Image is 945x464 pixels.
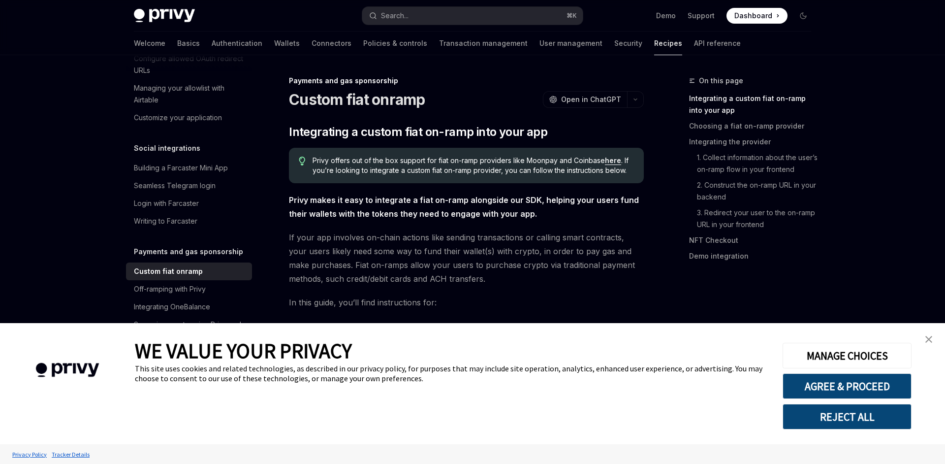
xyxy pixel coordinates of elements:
div: Seamless Telegram login [134,180,216,192]
a: Building a Farcaster Mini App [126,159,252,177]
a: 1. Collect information about the user’s on-ramp flow in your frontend [697,150,819,177]
div: Customize your application [134,112,222,124]
div: Payments and gas sponsorship [289,76,644,86]
span: Privy offers out of the box support for fiat on-ramp providers like Moonpay and Coinbase . If you... [313,156,634,175]
li: how to choose the right fiat on-ramp provider for your app [289,319,644,333]
a: here [605,156,621,165]
a: Customize your application [126,109,252,127]
button: Open in ChatGPT [543,91,627,108]
h5: Payments and gas sponsorship [134,246,243,258]
span: On this page [699,75,743,87]
div: Off-ramping with Privy [134,283,206,295]
a: Authentication [212,32,262,55]
a: close banner [919,330,939,349]
a: 3. Redirect your user to the on-ramp URL in your frontend [697,205,819,232]
a: Policies & controls [363,32,427,55]
a: Swapping crypto using Privy and 0x [126,316,252,345]
a: Off-ramping with Privy [126,280,252,298]
a: Seamless Telegram login [126,177,252,195]
span: WE VALUE YOUR PRIVACY [135,338,352,364]
button: MANAGE CHOICES [783,343,912,368]
a: Managing your allowlist with Airtable [126,79,252,109]
a: Choosing a fiat on-ramp provider [689,118,819,134]
span: Open in ChatGPT [561,95,621,104]
div: This site uses cookies and related technologies, as described in our privacy policy, for purposes... [135,364,768,383]
a: Connectors [312,32,351,55]
a: Integrating the provider [689,134,819,150]
a: Security [614,32,642,55]
span: ⌘ K [567,12,577,20]
a: Basics [177,32,200,55]
button: Search...⌘K [362,7,583,25]
a: Login with Farcaster [126,195,252,212]
h5: Social integrations [134,142,200,154]
a: Welcome [134,32,165,55]
button: AGREE & PROCEED [783,373,912,399]
strong: Privy makes it easy to integrate a fiat on-ramp alongside our SDK, helping your users fund their ... [289,195,639,219]
a: Support [688,11,715,21]
div: Writing to Farcaster [134,215,197,227]
a: Integrating a custom fiat on-ramp into your app [689,91,819,118]
div: Swapping crypto using Privy and 0x [134,319,246,342]
span: If your app involves on-chain actions like sending transactions or calling smart contracts, your ... [289,231,644,286]
img: close banner [925,336,932,343]
a: NFT Checkout [689,232,819,248]
a: Privacy Policy [10,446,49,463]
a: Transaction management [439,32,528,55]
a: Custom fiat onramp [126,263,252,280]
span: Integrating a custom fiat on-ramp into your app [289,124,547,140]
img: dark logo [134,9,195,23]
div: Managing your allowlist with Airtable [134,82,246,106]
a: Demo [656,11,676,21]
h1: Custom fiat onramp [289,91,425,108]
a: User management [539,32,602,55]
span: In this guide, you’ll find instructions for: [289,296,644,309]
div: Building a Farcaster Mini App [134,162,228,174]
a: Wallets [274,32,300,55]
a: Dashboard [726,8,787,24]
a: API reference [694,32,741,55]
div: Login with Farcaster [134,198,199,209]
img: company logo [15,349,120,392]
svg: Tip [299,157,306,166]
a: 2. Construct the on-ramp URL in your backend [697,177,819,205]
a: Recipes [654,32,682,55]
button: REJECT ALL [783,404,912,430]
div: Custom fiat onramp [134,265,203,277]
div: Search... [381,10,409,22]
button: Toggle dark mode [795,8,811,24]
a: Integrating OneBalance [126,298,252,316]
span: Dashboard [734,11,772,21]
a: Writing to Farcaster [126,212,252,230]
div: Integrating OneBalance [134,301,210,313]
a: Demo integration [689,248,819,264]
a: Tracker Details [49,446,92,463]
